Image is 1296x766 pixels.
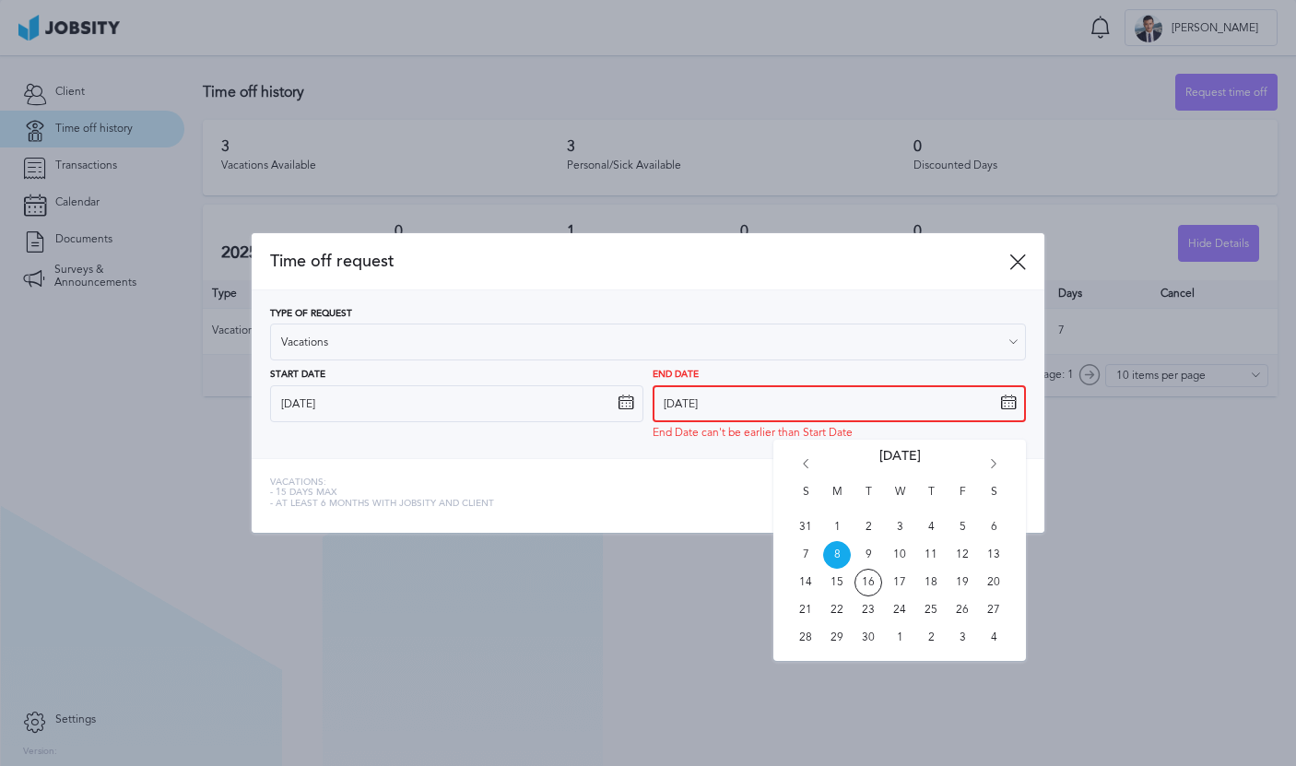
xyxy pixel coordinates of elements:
[823,569,851,596] span: Mon Sep 15 2025
[792,569,819,596] span: Sun Sep 14 2025
[270,499,494,510] span: - At least 6 months with jobsity and client
[270,309,352,320] span: Type of Request
[854,541,882,569] span: Tue Sep 09 2025
[792,596,819,624] span: Sun Sep 21 2025
[270,488,494,499] span: - 15 days max
[886,569,913,596] span: Wed Sep 17 2025
[917,569,945,596] span: Thu Sep 18 2025
[792,541,819,569] span: Sun Sep 07 2025
[948,486,976,513] span: F
[948,624,976,652] span: Fri Oct 03 2025
[948,596,976,624] span: Fri Sep 26 2025
[917,513,945,541] span: Thu Sep 04 2025
[917,624,945,652] span: Thu Oct 02 2025
[854,596,882,624] span: Tue Sep 23 2025
[980,486,1007,513] span: S
[854,624,882,652] span: Tue Sep 30 2025
[270,370,325,381] span: Start Date
[823,513,851,541] span: Mon Sep 01 2025
[980,513,1007,541] span: Sat Sep 06 2025
[823,541,851,569] span: Mon Sep 08 2025
[886,596,913,624] span: Wed Sep 24 2025
[886,513,913,541] span: Wed Sep 03 2025
[980,541,1007,569] span: Sat Sep 13 2025
[653,370,699,381] span: End Date
[980,596,1007,624] span: Sat Sep 27 2025
[948,541,976,569] span: Fri Sep 12 2025
[792,513,819,541] span: Sun Aug 31 2025
[797,459,814,476] i: Go back 1 month
[985,459,1002,476] i: Go forward 1 month
[270,252,1009,271] span: Time off request
[948,569,976,596] span: Fri Sep 19 2025
[823,624,851,652] span: Mon Sep 29 2025
[917,596,945,624] span: Thu Sep 25 2025
[886,541,913,569] span: Wed Sep 10 2025
[980,569,1007,596] span: Sat Sep 20 2025
[854,486,882,513] span: T
[653,427,853,440] span: End Date can't be earlier than Start Date
[270,477,494,489] span: Vacations:
[823,486,851,513] span: M
[792,486,819,513] span: S
[980,624,1007,652] span: Sat Oct 04 2025
[879,449,921,486] span: [DATE]
[854,513,882,541] span: Tue Sep 02 2025
[948,513,976,541] span: Fri Sep 05 2025
[917,486,945,513] span: T
[917,541,945,569] span: Thu Sep 11 2025
[886,624,913,652] span: Wed Oct 01 2025
[792,624,819,652] span: Sun Sep 28 2025
[823,596,851,624] span: Mon Sep 22 2025
[854,569,882,596] span: Tue Sep 16 2025
[886,486,913,513] span: W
